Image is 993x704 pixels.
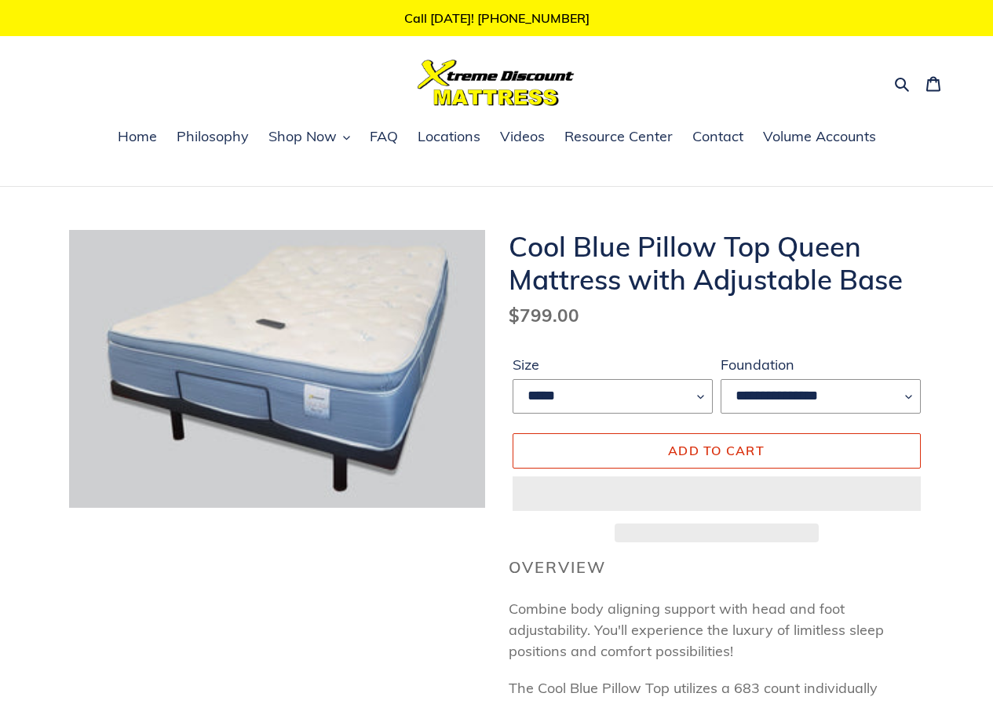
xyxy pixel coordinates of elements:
span: Locations [418,127,480,146]
img: Cool Blue Pillow Top Queen Mattress with Adjustable Base [69,230,485,507]
span: FAQ [370,127,398,146]
button: Add to cart [513,433,921,468]
span: Contact [692,127,743,146]
a: Volume Accounts [755,126,884,149]
a: Philosophy [169,126,257,149]
span: $799.00 [509,304,579,326]
span: Shop Now [268,127,337,146]
img: Xtreme Discount Mattress [418,60,575,106]
a: Contact [685,126,751,149]
h1: Cool Blue Pillow Top Queen Mattress with Adjustable Base [509,230,925,296]
a: Locations [410,126,488,149]
span: Add to cart [668,443,765,458]
span: Videos [500,127,545,146]
a: Resource Center [557,126,681,149]
h2: Overview [509,558,925,577]
span: Volume Accounts [763,127,876,146]
span: Philosophy [177,127,249,146]
label: Size [513,354,713,375]
span: Resource Center [564,127,673,146]
span: Home [118,127,157,146]
a: FAQ [362,126,406,149]
a: Videos [492,126,553,149]
button: Shop Now [261,126,358,149]
label: Foundation [721,354,921,375]
span: Combine body aligning support with head and foot adjustability. You'll experience the luxury of l... [509,600,884,660]
a: Home [110,126,165,149]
